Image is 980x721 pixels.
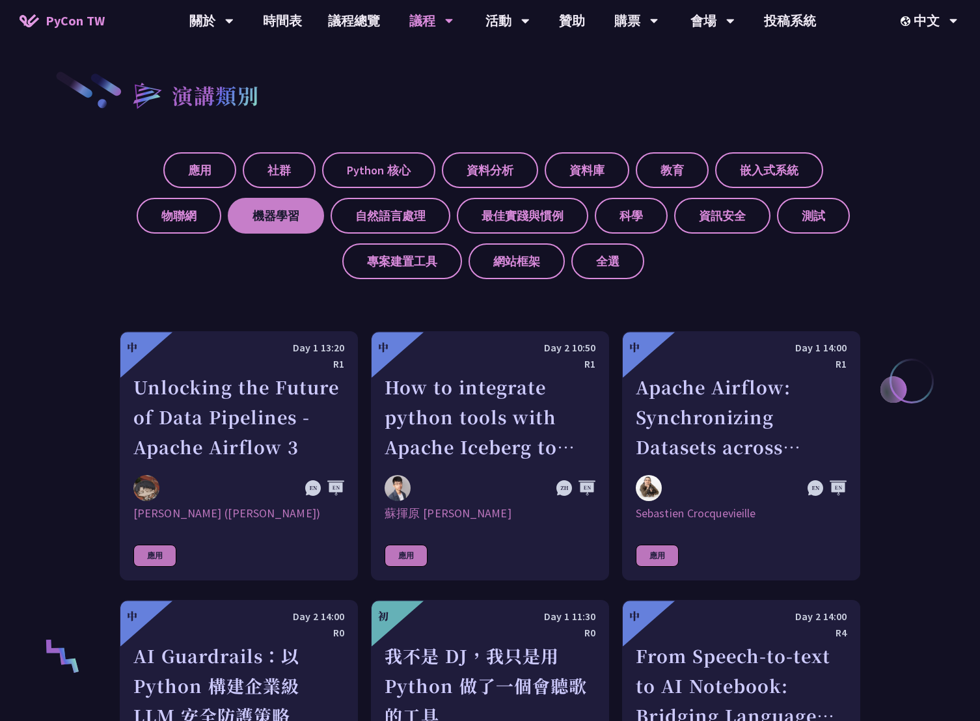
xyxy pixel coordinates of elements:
img: 蘇揮原 Mars Su [385,475,411,501]
div: R1 [133,356,344,372]
div: 中 [629,608,640,624]
label: 自然語言處理 [331,198,450,234]
div: 初 [378,608,388,624]
label: 機器學習 [228,198,324,234]
label: 社群 [243,152,316,188]
div: 中 [378,340,388,355]
a: 中 Day 2 10:50 R1 How to integrate python tools with Apache Iceberg to build ETLT pipeline on Shif... [371,331,609,580]
img: Home icon of PyCon TW 2025 [20,14,39,27]
div: 蘇揮原 [PERSON_NAME] [385,506,595,521]
span: PyCon TW [46,11,105,31]
label: 教育 [636,152,709,188]
div: 應用 [385,545,428,567]
label: 物聯網 [137,198,221,234]
div: Sebastien Crocquevieille [636,506,847,521]
label: 資料庫 [545,152,629,188]
label: 資料分析 [442,152,538,188]
label: 全選 [571,243,644,279]
div: Day 2 14:00 [636,608,847,625]
div: R0 [385,625,595,641]
div: R1 [636,356,847,372]
label: 測試 [777,198,850,234]
img: Locale Icon [901,16,914,26]
div: 中 [127,608,137,624]
div: R4 [636,625,847,641]
img: 李唯 (Wei Lee) [133,475,159,501]
label: 資訊安全 [674,198,770,234]
div: 中 [629,340,640,355]
label: 嵌入式系統 [715,152,823,188]
div: Unlocking the Future of Data Pipelines - Apache Airflow 3 [133,372,344,462]
div: R1 [385,356,595,372]
div: Day 1 11:30 [385,608,595,625]
div: Day 2 14:00 [133,608,344,625]
div: 中 [127,340,137,355]
div: Day 2 10:50 [385,340,595,356]
div: 應用 [636,545,679,567]
label: 應用 [163,152,236,188]
div: How to integrate python tools with Apache Iceberg to build ETLT pipeline on Shift-Left Architecture [385,372,595,462]
img: Sebastien Crocquevieille [636,475,662,501]
h2: 演講類別 [172,79,259,111]
div: Apache Airflow: Synchronizing Datasets across Multiple instances [636,372,847,462]
div: [PERSON_NAME] ([PERSON_NAME]) [133,506,344,521]
div: 應用 [133,545,176,567]
a: 中 Day 1 14:00 R1 Apache Airflow: Synchronizing Datasets across Multiple instances Sebastien Crocq... [622,331,860,580]
a: 中 Day 1 13:20 R1 Unlocking the Future of Data Pipelines - Apache Airflow 3 李唯 (Wei Lee) [PERSON_N... [120,331,358,580]
label: 專案建置工具 [342,243,462,279]
label: 網站框架 [469,243,565,279]
div: Day 1 13:20 [133,340,344,356]
a: PyCon TW [7,5,118,37]
label: 科學 [595,198,668,234]
div: Day 1 14:00 [636,340,847,356]
label: Python 核心 [322,152,435,188]
label: 最佳實踐與慣例 [457,198,588,234]
img: heading-bullet [120,70,172,120]
div: R0 [133,625,344,641]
